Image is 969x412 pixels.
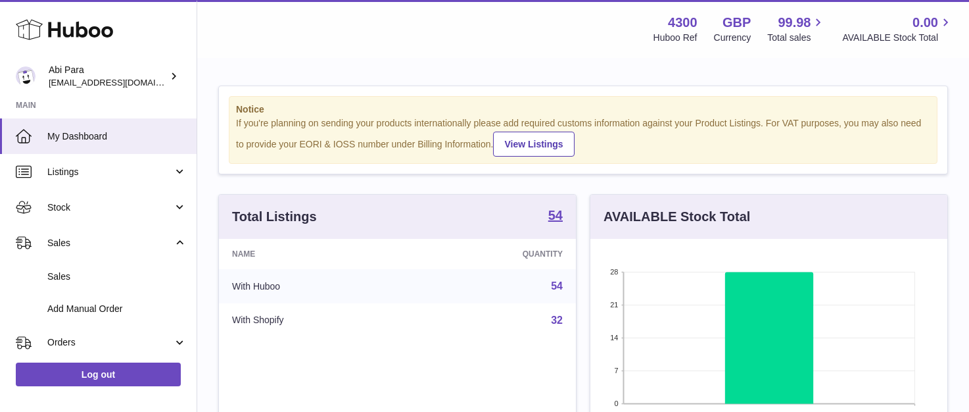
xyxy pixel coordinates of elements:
[548,209,563,224] a: 54
[47,237,173,249] span: Sales
[219,269,412,303] td: With Huboo
[219,239,412,269] th: Name
[714,32,751,44] div: Currency
[16,363,181,386] a: Log out
[236,103,930,116] strong: Notice
[47,270,187,283] span: Sales
[842,14,953,44] a: 0.00 AVAILABLE Stock Total
[47,303,187,315] span: Add Manual Order
[610,268,618,276] text: 28
[603,208,750,226] h3: AVAILABLE Stock Total
[16,66,35,86] img: Abi@mifo.co.uk
[47,201,173,214] span: Stock
[842,32,953,44] span: AVAILABLE Stock Total
[49,64,167,89] div: Abi Para
[610,334,618,342] text: 14
[614,367,618,374] text: 7
[551,315,563,326] a: 32
[551,280,563,292] a: 54
[47,166,173,178] span: Listings
[47,130,187,143] span: My Dashboard
[767,14,826,44] a: 99.98 Total sales
[668,14,697,32] strong: 4300
[767,32,826,44] span: Total sales
[232,208,317,226] h3: Total Listings
[653,32,697,44] div: Huboo Ref
[778,14,811,32] span: 99.98
[548,209,563,222] strong: 54
[412,239,576,269] th: Quantity
[912,14,938,32] span: 0.00
[614,399,618,407] text: 0
[493,132,574,157] a: View Listings
[49,77,193,88] span: [EMAIL_ADDRESS][DOMAIN_NAME]
[610,301,618,309] text: 21
[219,303,412,338] td: With Shopify
[236,117,930,157] div: If you're planning on sending your products internationally please add required customs informati...
[47,336,173,349] span: Orders
[722,14,751,32] strong: GBP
